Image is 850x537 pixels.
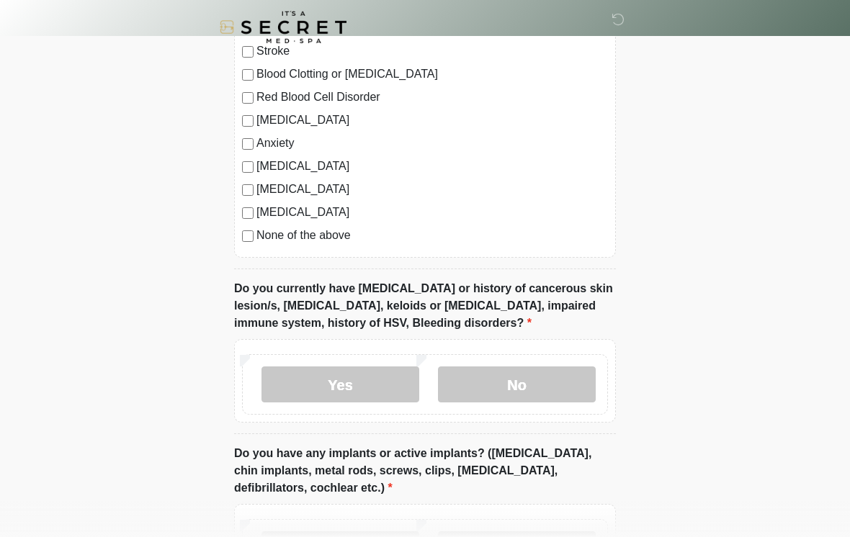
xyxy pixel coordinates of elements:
[256,66,608,83] label: Blood Clotting or [MEDICAL_DATA]
[242,230,254,242] input: None of the above
[242,92,254,104] input: Red Blood Cell Disorder
[256,89,608,106] label: Red Blood Cell Disorder
[256,135,608,152] label: Anxiety
[242,207,254,219] input: [MEDICAL_DATA]
[242,184,254,196] input: [MEDICAL_DATA]
[256,112,608,129] label: [MEDICAL_DATA]
[220,11,346,43] img: It's A Secret Med Spa Logo
[261,366,419,402] label: Yes
[438,366,596,402] label: No
[256,181,608,198] label: [MEDICAL_DATA]
[256,227,608,244] label: None of the above
[242,115,254,127] input: [MEDICAL_DATA]
[234,445,616,497] label: Do you have any implants or active implants? ([MEDICAL_DATA], chin implants, metal rods, screws, ...
[242,69,254,81] input: Blood Clotting or [MEDICAL_DATA]
[234,280,616,332] label: Do you currently have [MEDICAL_DATA] or history of cancerous skin lesion/s, [MEDICAL_DATA], keloi...
[242,138,254,150] input: Anxiety
[256,158,608,175] label: [MEDICAL_DATA]
[256,204,608,221] label: [MEDICAL_DATA]
[242,161,254,173] input: [MEDICAL_DATA]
